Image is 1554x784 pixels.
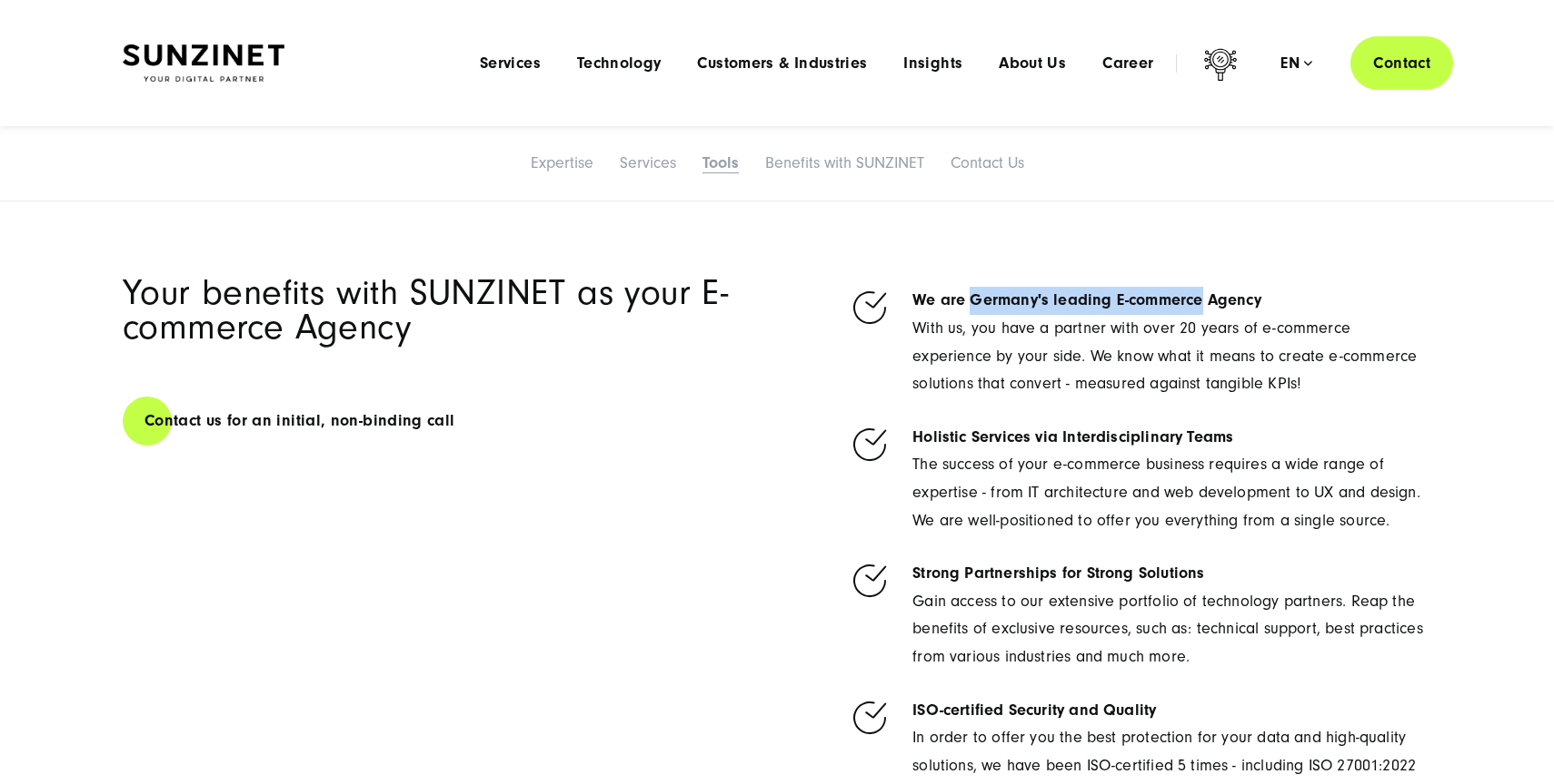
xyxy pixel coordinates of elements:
[912,427,1233,446] strong: Holistic Services via Interdisciplinary Teams
[1350,36,1453,90] a: Contact
[577,54,662,73] a: Technology
[531,153,593,172] a: Expertise
[1280,54,1312,73] div: en
[951,153,1024,172] a: Contact Us
[123,44,284,83] img: SUNZINET Full Service Digital Agentur
[849,424,1431,534] li: The success of your e-commerce business requires a wide range of expertise - from IT architecture...
[912,563,1204,583] strong: Strong Partnerships for Strong Solutions
[620,153,676,172] a: Services
[765,153,924,172] a: Benefits with SUNZINET
[123,276,764,345] h2: Your benefits with SUNZINET as your E-commerce Agency
[1102,54,1153,73] a: Career
[912,290,1261,309] strong: We are Germany's leading E-commerce Agency
[480,54,541,73] a: Services
[849,287,1431,397] li: With us, you have a partner with over 20 years of e-commerce experience by your side. We know wha...
[903,54,962,73] a: Insights
[999,54,1066,73] a: About Us
[912,701,1156,720] strong: ISO-certified Security and Quality
[123,395,476,446] a: Contact us for an initial, non-binding call
[912,560,1431,671] p: Gain access to our extensive portfolio of technology partners. Reap the benefits of exclusive res...
[697,54,867,73] a: Customers & Industries
[702,153,739,172] a: Tools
